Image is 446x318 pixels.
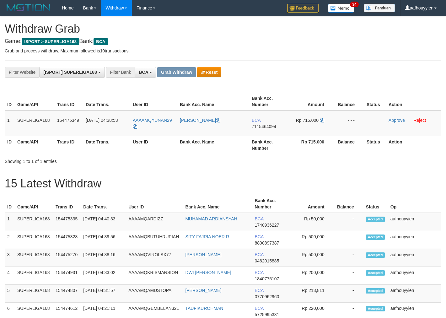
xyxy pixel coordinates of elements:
[413,118,426,123] a: Reject
[15,285,53,303] td: SUPERLIGA168
[5,23,441,35] h1: Withdraw Grab
[126,195,183,213] th: User ID
[15,136,55,154] th: Game/API
[366,234,385,240] span: Accepted
[55,93,83,110] th: Trans ID
[5,267,15,285] td: 4
[364,93,386,110] th: Status
[255,294,279,299] span: Copy 0770962960 to clipboard
[100,48,105,53] strong: 10
[5,177,441,190] h1: 15 Latest Withdraw
[53,249,81,267] td: 154475270
[130,136,177,154] th: User ID
[255,258,279,263] span: Copy 0462015885 to clipboard
[334,93,364,110] th: Balance
[5,195,15,213] th: ID
[388,267,441,285] td: aafhouyyien
[287,4,319,13] img: Feedback.jpg
[252,118,261,123] span: BCA
[57,118,79,123] span: 154475349
[157,67,196,77] button: Grab Withdraw
[83,136,130,154] th: Date Trans.
[290,249,334,267] td: Rp 500,000
[252,195,290,213] th: Bank Acc. Number
[53,213,81,231] td: 154475335
[334,285,363,303] td: -
[5,156,181,164] div: Showing 1 to 1 of 1 entries
[15,213,53,231] td: SUPERLIGA168
[255,288,264,293] span: BCA
[81,285,126,303] td: [DATE] 04:31:57
[366,288,385,294] span: Accepted
[81,249,126,267] td: [DATE] 04:38:16
[5,231,15,249] td: 2
[364,136,386,154] th: Status
[43,70,97,75] span: [ISPORT] SUPERLIGA168
[81,267,126,285] td: [DATE] 04:33:02
[334,136,364,154] th: Balance
[366,270,385,276] span: Accepted
[185,270,231,275] a: DWI [PERSON_NAME]
[5,249,15,267] td: 3
[185,306,223,311] a: TAUFIKUROHMAN
[364,4,395,12] img: panduan.png
[130,93,177,110] th: User ID
[185,234,229,239] a: SITY FAJRIA NOER R
[81,213,126,231] td: [DATE] 04:40:33
[15,267,53,285] td: SUPERLIGA168
[15,231,53,249] td: SUPERLIGA168
[386,93,441,110] th: Action
[328,4,354,13] img: Button%20Memo.svg
[334,110,364,136] td: - - -
[366,252,385,258] span: Accepted
[388,231,441,249] td: aafhouyyien
[177,136,249,154] th: Bank Acc. Name
[177,93,249,110] th: Bank Acc. Name
[53,231,81,249] td: 154475328
[5,48,441,54] p: Grab and process withdraw. Maximum allowed is transactions.
[135,67,156,78] button: BCA
[255,223,279,228] span: Copy 1740936227 to clipboard
[290,231,334,249] td: Rp 500,000
[334,195,363,213] th: Balance
[126,249,183,267] td: AAAAMQVIROLSX77
[139,70,148,75] span: BCA
[185,252,221,257] a: [PERSON_NAME]
[55,136,83,154] th: Trans ID
[53,267,81,285] td: 154474931
[126,285,183,303] td: AAAAMQAMUSTOPA
[334,267,363,285] td: -
[185,288,221,293] a: [PERSON_NAME]
[255,276,279,281] span: Copy 1840775107 to clipboard
[5,213,15,231] td: 1
[255,306,264,311] span: BCA
[255,240,279,245] span: Copy 8800897387 to clipboard
[53,195,81,213] th: Trans ID
[290,267,334,285] td: Rp 200,000
[15,249,53,267] td: SUPERLIGA168
[106,67,135,78] div: Filter Bank
[94,38,108,45] span: BCA
[255,270,264,275] span: BCA
[334,231,363,249] td: -
[366,217,385,222] span: Accepted
[5,285,15,303] td: 5
[81,195,126,213] th: Date Trans.
[126,213,183,231] td: AAAAMQARDIZZ
[249,93,288,110] th: Bank Acc. Number
[366,306,385,311] span: Accepted
[255,216,264,221] span: BCA
[320,118,324,123] a: Copy 715000 to clipboard
[290,195,334,213] th: Amount
[290,285,334,303] td: Rp 213,811
[350,2,358,7] span: 34
[22,38,79,45] span: ISPORT > SUPERLIGA168
[296,118,319,123] span: Rp 715.000
[389,118,405,123] a: Approve
[388,195,441,213] th: Op
[197,67,221,77] button: Reset
[5,110,15,136] td: 1
[252,124,276,129] span: Copy 7115464094 to clipboard
[255,234,264,239] span: BCA
[15,93,55,110] th: Game/API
